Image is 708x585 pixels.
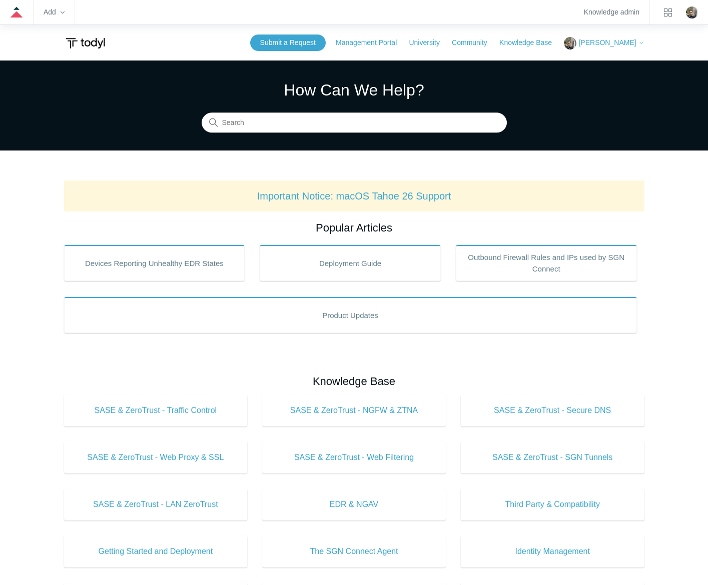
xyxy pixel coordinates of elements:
span: SASE & ZeroTrust - Traffic Control [79,404,233,416]
h2: Knowledge Base [64,373,644,389]
span: SASE & ZeroTrust - LAN ZeroTrust [79,498,233,510]
a: EDR & NGAV [262,488,446,520]
a: Important Notice: macOS Tahoe 26 Support [257,190,451,201]
a: SASE & ZeroTrust - LAN ZeroTrust [64,488,248,520]
a: University [409,37,449,48]
span: SASE & ZeroTrust - Web Proxy & SSL [79,451,233,463]
a: SASE & ZeroTrust - Traffic Control [64,394,248,426]
input: Search [202,113,507,133]
a: The SGN Connect Agent [262,535,446,567]
a: SASE & ZeroTrust - Web Proxy & SSL [64,441,248,473]
a: Identity Management [461,535,644,567]
zd-hc-trigger: Add [44,9,65,15]
a: SASE & ZeroTrust - SGN Tunnels [461,441,644,473]
a: Knowledge admin [584,9,639,15]
span: SASE & ZeroTrust - Web Filtering [277,451,431,463]
h2: Popular Articles [64,219,644,236]
span: EDR & NGAV [277,498,431,510]
span: Getting Started and Deployment [79,545,233,557]
a: Product Updates [64,297,637,333]
h1: How Can We Help? [202,78,507,102]
a: Knowledge Base [499,37,562,48]
a: Deployment Guide [260,245,441,281]
span: SASE & ZeroTrust - SGN Tunnels [476,451,629,463]
span: SASE & ZeroTrust - NGFW & ZTNA [277,404,431,416]
a: SASE & ZeroTrust - Web Filtering [262,441,446,473]
button: [PERSON_NAME] [564,37,644,49]
a: Management Portal [336,37,407,48]
a: Community [452,37,497,48]
zd-hc-trigger: Click your profile icon to open the profile menu [686,6,698,18]
span: SASE & ZeroTrust - Secure DNS [476,404,629,416]
a: Outbound Firewall Rules and IPs used by SGN Connect [456,245,637,281]
a: Devices Reporting Unhealthy EDR States [64,245,245,281]
span: [PERSON_NAME] [578,38,636,46]
a: Third Party & Compatibility [461,488,644,520]
a: Submit a Request [250,34,326,51]
span: Identity Management [476,545,629,557]
img: user avatar [686,6,698,18]
a: SASE & ZeroTrust - NGFW & ZTNA [262,394,446,426]
a: Getting Started and Deployment [64,535,248,567]
a: SASE & ZeroTrust - Secure DNS [461,394,644,426]
img: Todyl Support Center Help Center home page [64,34,107,52]
span: Third Party & Compatibility [476,498,629,510]
span: The SGN Connect Agent [277,545,431,557]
